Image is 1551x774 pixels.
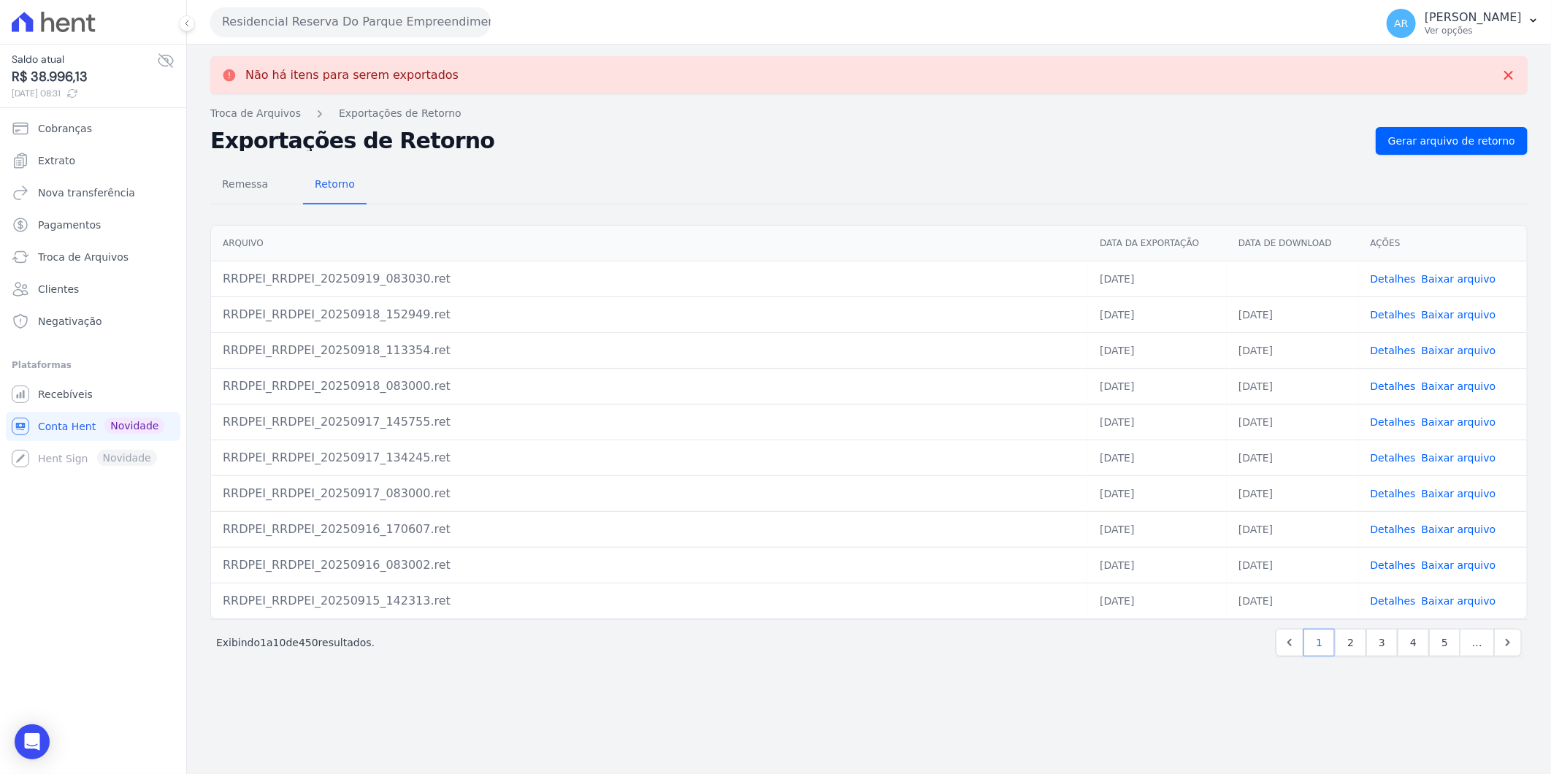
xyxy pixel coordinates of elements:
div: RRDPEI_RRDPEI_20250918_152949.ret [223,306,1076,323]
button: Residencial Reserva Do Parque Empreendimento Imobiliario LTDA [210,7,491,37]
span: Gerar arquivo de retorno [1388,134,1515,148]
a: Detalhes [1371,345,1416,356]
a: Pagamentos [6,210,180,240]
a: Detalhes [1371,595,1416,607]
td: [DATE] [1227,511,1359,547]
a: Next [1494,629,1522,656]
span: 1 [260,637,267,648]
span: Extrato [38,153,75,168]
td: [DATE] [1088,404,1227,440]
td: [DATE] [1088,261,1227,296]
a: Detalhes [1371,273,1416,285]
th: Ações [1359,226,1527,261]
a: Previous [1276,629,1303,656]
td: [DATE] [1227,296,1359,332]
td: [DATE] [1088,332,1227,368]
td: [DATE] [1227,475,1359,511]
span: R$ 38.996,13 [12,67,157,87]
a: Baixar arquivo [1422,488,1496,499]
a: 4 [1398,629,1429,656]
td: [DATE] [1227,404,1359,440]
div: RRDPEI_RRDPEI_20250916_170607.ret [223,521,1076,538]
span: Cobranças [38,121,92,136]
a: Cobranças [6,114,180,143]
td: [DATE] [1088,440,1227,475]
td: [DATE] [1088,511,1227,547]
td: [DATE] [1227,368,1359,404]
span: Novidade [104,418,164,434]
nav: Breadcrumb [210,106,1528,121]
span: 450 [299,637,318,648]
span: … [1460,629,1495,656]
nav: Sidebar [12,114,175,473]
a: 5 [1429,629,1460,656]
td: [DATE] [1088,475,1227,511]
td: [DATE] [1227,440,1359,475]
td: [DATE] [1088,296,1227,332]
span: Troca de Arquivos [38,250,129,264]
div: RRDPEI_RRDPEI_20250917_083000.ret [223,485,1076,502]
a: Baixar arquivo [1422,309,1496,321]
span: Pagamentos [38,218,101,232]
a: Detalhes [1371,559,1416,571]
div: RRDPEI_RRDPEI_20250916_083002.ret [223,556,1076,574]
a: Gerar arquivo de retorno [1376,127,1528,155]
a: Negativação [6,307,180,336]
a: 1 [1303,629,1335,656]
a: Detalhes [1371,488,1416,499]
button: AR [PERSON_NAME] Ver opções [1375,3,1551,44]
p: Não há itens para serem exportados [245,68,459,83]
div: RRDPEI_RRDPEI_20250919_083030.ret [223,270,1076,288]
td: [DATE] [1227,332,1359,368]
span: [DATE] 08:31 [12,87,157,100]
span: Saldo atual [12,52,157,67]
span: Nova transferência [38,185,135,200]
a: Retorno [303,166,367,204]
div: RRDPEI_RRDPEI_20250915_142313.ret [223,592,1076,610]
p: Ver opções [1425,25,1522,37]
div: Open Intercom Messenger [15,724,50,759]
a: Baixar arquivo [1422,345,1496,356]
th: Data de Download [1227,226,1359,261]
a: Baixar arquivo [1422,452,1496,464]
a: Baixar arquivo [1422,416,1496,428]
div: RRDPEI_RRDPEI_20250917_134245.ret [223,449,1076,467]
a: Nova transferência [6,178,180,207]
a: Exportações de Retorno [339,106,462,121]
td: [DATE] [1088,368,1227,404]
div: RRDPEI_RRDPEI_20250918_083000.ret [223,378,1076,395]
th: Data da Exportação [1088,226,1227,261]
span: Conta Hent [38,419,96,434]
span: AR [1394,18,1408,28]
a: Detalhes [1371,416,1416,428]
a: Baixar arquivo [1422,595,1496,607]
h2: Exportações de Retorno [210,131,1364,151]
a: Baixar arquivo [1422,380,1496,392]
a: Recebíveis [6,380,180,409]
span: Retorno [306,169,364,199]
a: Extrato [6,146,180,175]
a: Detalhes [1371,452,1416,464]
a: Detalhes [1371,524,1416,535]
a: Baixar arquivo [1422,559,1496,571]
td: [DATE] [1227,547,1359,583]
div: Plataformas [12,356,175,374]
a: Conta Hent Novidade [6,412,180,441]
th: Arquivo [211,226,1088,261]
a: Baixar arquivo [1422,273,1496,285]
a: Detalhes [1371,309,1416,321]
a: Troca de Arquivos [210,106,301,121]
div: RRDPEI_RRDPEI_20250917_145755.ret [223,413,1076,431]
a: Remessa [210,166,280,204]
span: Remessa [213,169,277,199]
span: Recebíveis [38,387,93,402]
div: RRDPEI_RRDPEI_20250918_113354.ret [223,342,1076,359]
a: Clientes [6,275,180,304]
span: Clientes [38,282,79,296]
td: [DATE] [1088,547,1227,583]
a: Detalhes [1371,380,1416,392]
span: Negativação [38,314,102,329]
td: [DATE] [1227,583,1359,618]
p: [PERSON_NAME] [1425,10,1522,25]
a: 2 [1335,629,1366,656]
